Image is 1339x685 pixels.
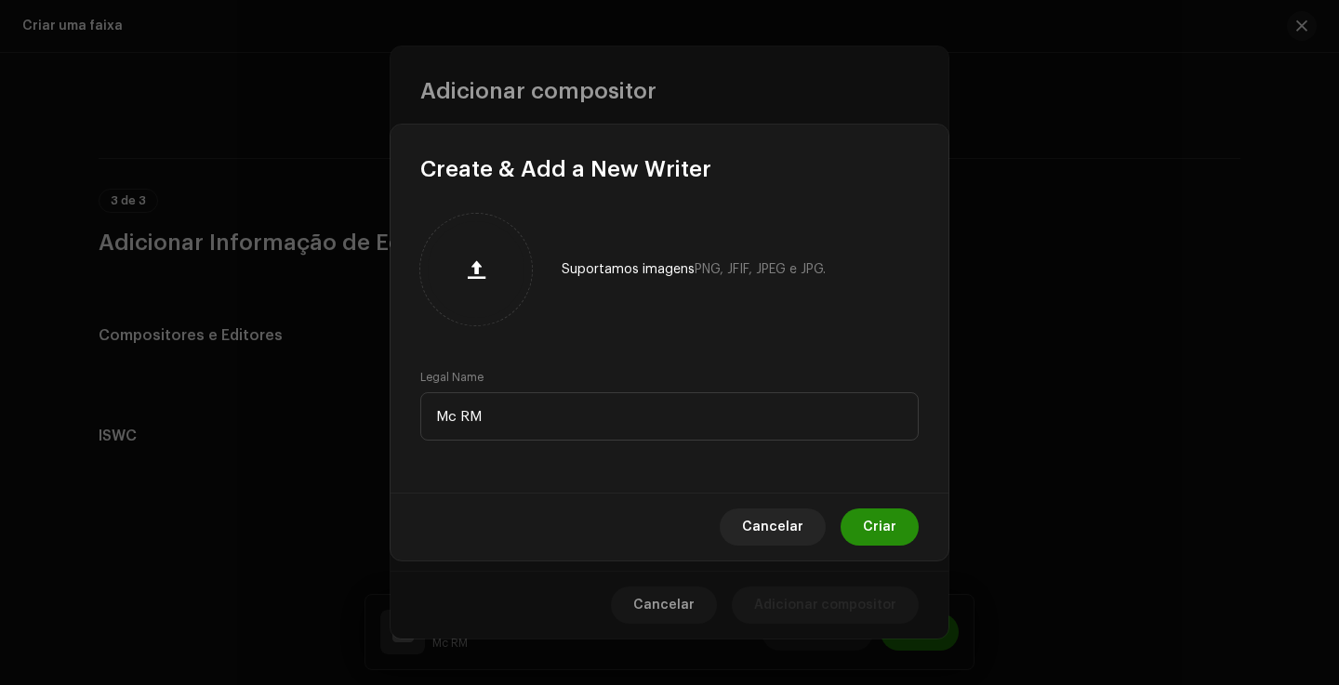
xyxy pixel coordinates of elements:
label: Legal Name [420,370,484,385]
span: PNG, JFIF, JPEG e JPG. [695,263,826,276]
button: Criar [841,508,919,546]
span: Create & Add a New Writer [420,154,711,184]
span: Criar [863,508,896,546]
input: Enter legal name [420,392,919,441]
span: Cancelar [742,508,803,546]
div: Suportamos imagens [562,262,826,277]
button: Cancelar [720,508,826,546]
